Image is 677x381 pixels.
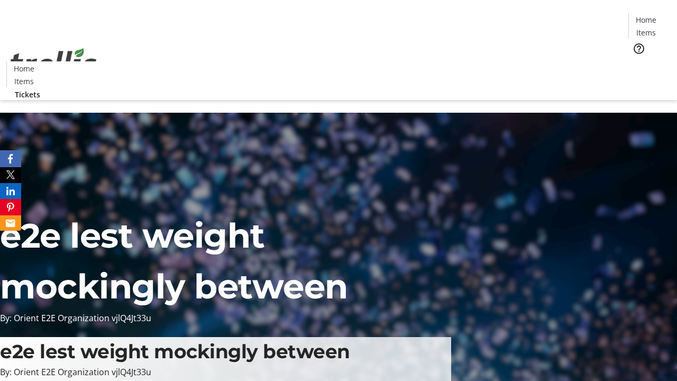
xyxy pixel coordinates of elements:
[14,63,34,74] span: Home
[7,63,41,74] a: Home
[637,61,662,72] span: Tickets
[6,89,49,100] a: Tickets
[628,61,671,72] a: Tickets
[15,89,40,100] span: Tickets
[636,27,656,38] span: Items
[636,14,656,25] span: Home
[14,76,34,87] span: Items
[6,37,100,89] img: Orient E2E Organization vjlQ4Jt33u's Logo
[629,14,663,25] a: Home
[628,38,649,59] button: Help
[629,27,663,38] a: Items
[7,76,41,87] a: Items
